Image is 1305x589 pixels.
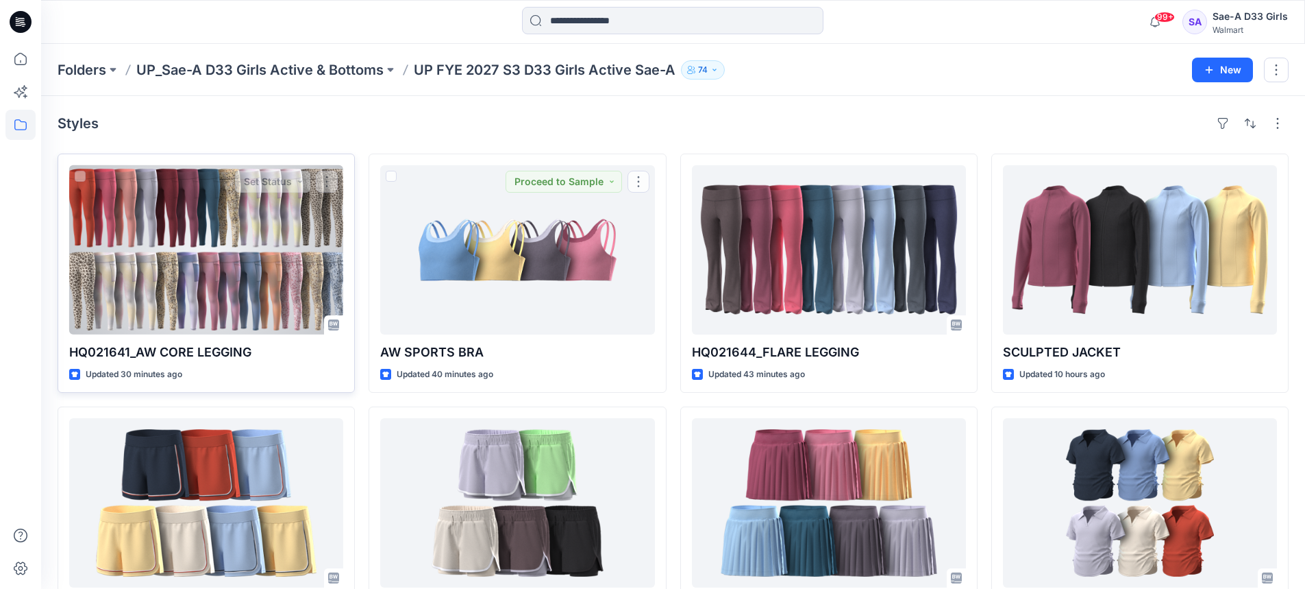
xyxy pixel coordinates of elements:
[58,115,99,132] h4: Styles
[86,368,182,382] p: Updated 30 minutes ago
[698,62,708,77] p: 74
[69,418,343,588] a: PIQUE SHORT
[58,60,106,80] a: Folders
[1192,58,1253,82] button: New
[380,418,654,588] a: 2FER SHORTS
[1019,368,1105,382] p: Updated 10 hours ago
[681,60,725,80] button: 74
[1003,343,1277,362] p: SCULPTED JACKET
[380,165,654,335] a: AW SPORTS BRA
[692,418,966,588] a: AW PLEATED SKORT
[692,343,966,362] p: HQ021644_FLARE LEGGING
[397,368,493,382] p: Updated 40 minutes ago
[1154,12,1175,23] span: 99+
[1003,418,1277,588] a: WRAPSHIRT
[1213,25,1288,35] div: Walmart
[708,368,805,382] p: Updated 43 minutes ago
[1003,165,1277,335] a: SCULPTED JACKET
[69,343,343,362] p: HQ021641_AW CORE LEGGING
[414,60,675,80] p: UP FYE 2027 S3 D33 Girls Active Sae-A
[380,343,654,362] p: AW SPORTS BRA
[136,60,384,80] a: UP_Sae-A D33 Girls Active & Bottoms
[1213,8,1288,25] div: Sae-A D33 Girls
[1182,10,1207,34] div: SA
[692,165,966,335] a: HQ021644_FLARE LEGGING
[69,165,343,335] a: HQ021641_AW CORE LEGGING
